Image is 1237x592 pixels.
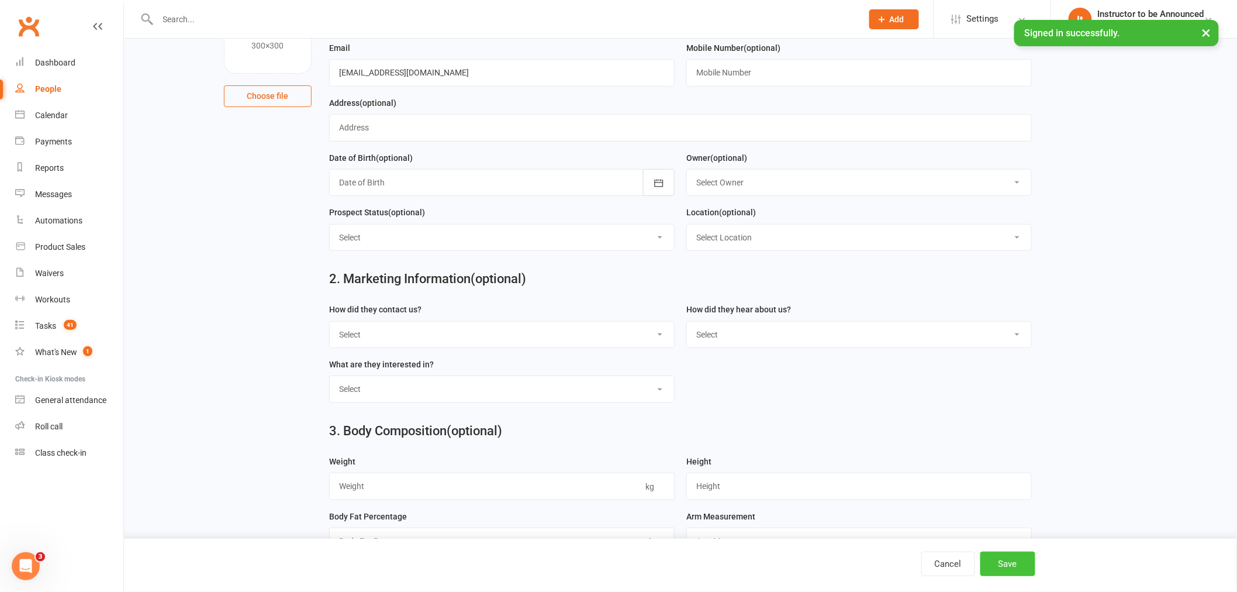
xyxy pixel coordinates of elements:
spang: (optional) [388,208,425,217]
span: (optional) [471,271,526,286]
label: How did they hear about us? [686,303,791,316]
div: It [1069,8,1092,31]
a: Workouts [15,287,123,313]
span: Signed in successfully. [1025,27,1120,39]
label: Weight [329,455,355,468]
button: × [1196,20,1217,45]
label: Body Fat Percentage [329,510,407,523]
div: Roll call [35,422,63,431]
div: Class check-in [35,448,87,457]
a: Automations [15,208,123,234]
div: Instructor to be Announced [1098,9,1204,19]
span: Settings [967,6,999,32]
spang: (optional) [360,98,396,108]
label: Arm Measurement [686,510,755,523]
div: Waivers [35,269,64,278]
spang: (optional) [744,43,780,53]
h2: 2. Marketing Information [329,272,1032,286]
span: 1 [83,346,92,356]
a: General attendance kiosk mode [15,387,123,414]
iframe: Intercom live chat [12,552,40,580]
div: Payments [35,137,72,146]
a: Clubworx [14,12,43,41]
spang: (optional) [710,153,747,163]
div: Reports [35,163,64,173]
a: Messages [15,181,123,208]
input: Arm Measurement [686,528,1032,555]
label: Height [686,455,711,468]
a: Calendar [15,102,123,129]
span: Add [890,15,904,24]
div: The Pole Gym [1098,19,1204,30]
input: Address [329,114,1032,141]
a: Tasks 41 [15,313,123,339]
a: Roll call [15,414,123,440]
button: Cancel [921,552,975,576]
div: Tasks [35,321,56,331]
span: 3 [36,552,45,562]
a: Reports [15,155,123,181]
span: % [648,537,654,545]
input: Email [329,59,675,86]
span: kg [645,483,654,491]
div: Product Sales [35,242,85,252]
h2: 3. Body Composition [329,424,1032,438]
div: People [35,84,61,94]
a: Payments [15,129,123,155]
input: Height [686,473,1032,500]
label: Prospect Status [329,206,425,219]
button: Choose file [224,85,312,106]
input: Weight [329,473,675,500]
spang: (optional) [719,208,756,217]
a: Product Sales [15,234,123,260]
input: Mobile Number [686,59,1032,86]
input: Body Fat Percentage [329,528,675,555]
div: Messages [35,190,72,199]
label: Location [686,206,756,219]
a: What's New1 [15,339,123,366]
div: Dashboard [35,58,75,67]
span: 41 [64,320,77,330]
a: Waivers [15,260,123,287]
div: Workouts [35,295,70,304]
button: Add [869,9,919,29]
div: General attendance [35,395,106,405]
label: Address [329,97,396,109]
div: What's New [35,347,77,357]
a: Class kiosk mode [15,440,123,466]
a: Dashboard [15,50,123,76]
spang: (optional) [376,153,413,163]
label: What are they interested in? [329,358,434,371]
input: Search... [154,11,854,27]
label: How did they contact us? [329,303,421,316]
span: (optional) [447,424,502,438]
div: Automations [35,216,82,225]
div: Calendar [35,111,68,120]
button: Save [980,552,1035,576]
label: Owner [686,152,747,164]
a: People [15,76,123,102]
label: Date of Birth [329,152,413,164]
